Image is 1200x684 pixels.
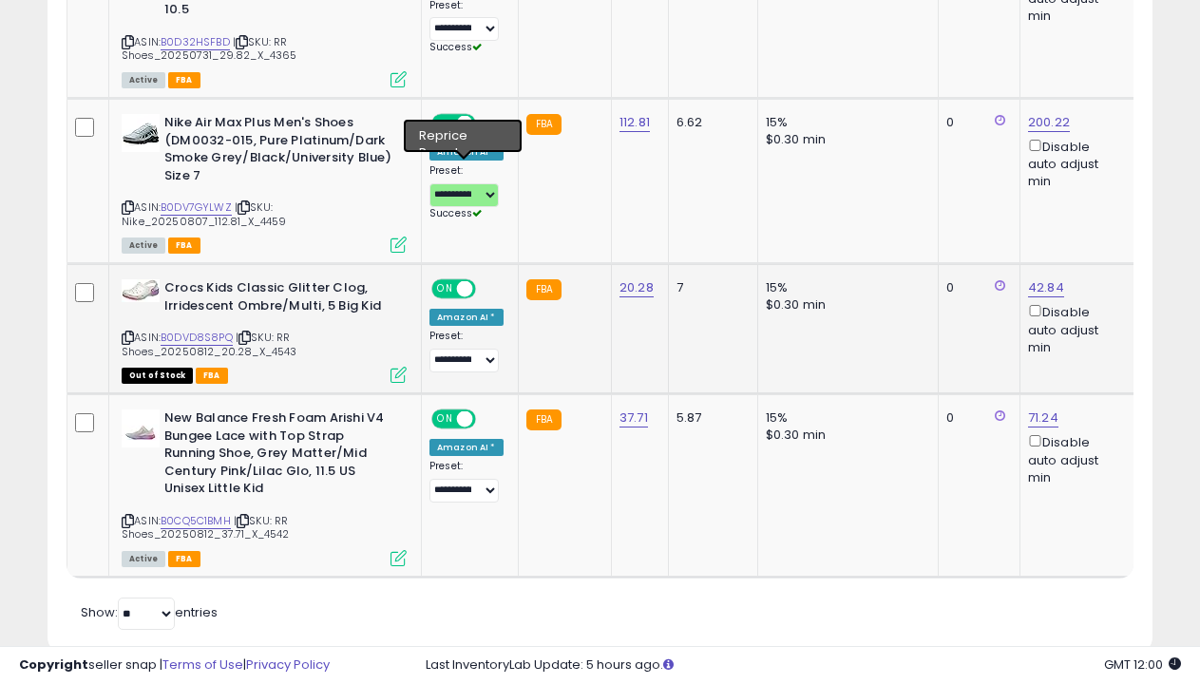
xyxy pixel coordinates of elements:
[473,116,504,132] span: OFF
[433,411,457,427] span: ON
[122,199,287,228] span: | SKU: Nike_20250807_112.81_X_4459
[122,34,297,63] span: | SKU: RR Shoes_20250731_29.82_X_4365
[168,237,200,254] span: FBA
[526,114,562,135] small: FBA
[946,409,1005,427] div: 0
[429,330,504,372] div: Preset:
[676,279,743,296] div: 7
[168,551,200,567] span: FBA
[161,513,231,529] a: B0CQ5C1BMH
[429,40,482,54] span: Success
[1028,408,1058,427] a: 71.24
[122,551,165,567] span: All listings currently available for purchase on Amazon
[122,72,165,88] span: All listings currently available for purchase on Amazon
[164,114,395,189] b: Nike Air Max Plus Men's Shoes (DM0032-015, Pure Platinum/Dark Smoke Grey/Black/University Blue) S...
[429,143,504,161] div: Amazon AI *
[196,368,228,384] span: FBA
[162,655,243,674] a: Terms of Use
[433,281,457,297] span: ON
[122,279,407,381] div: ASIN:
[429,439,504,456] div: Amazon AI *
[122,114,160,152] img: 41YP-LyBnWL._SL40_.jpg
[766,131,924,148] div: $0.30 min
[161,34,230,50] a: B0D32HSFBD
[1028,431,1119,486] div: Disable auto adjust min
[122,279,160,302] img: 315DxNMTdBL._SL40_.jpg
[122,330,297,358] span: | SKU: RR Shoes_20250812_20.28_X_4543
[122,237,165,254] span: All listings currently available for purchase on Amazon
[429,460,504,503] div: Preset:
[81,603,218,621] span: Show: entries
[1028,278,1064,297] a: 42.84
[246,655,330,674] a: Privacy Policy
[426,656,1181,674] div: Last InventoryLab Update: 5 hours ago.
[122,409,160,447] img: 31ix-twFp4L._SL40_.jpg
[161,199,232,216] a: B0DV7GYLWZ
[946,279,1005,296] div: 0
[122,114,407,251] div: ASIN:
[473,411,504,427] span: OFF
[676,409,743,427] div: 5.87
[161,330,233,346] a: B0DVD8S8PQ
[1028,136,1119,191] div: Disable auto adjust min
[19,656,330,674] div: seller snap | |
[164,409,395,503] b: New Balance Fresh Foam Arishi V4 Bungee Lace with Top Strap Running Shoe, Grey Matter/Mid Century...
[619,278,654,297] a: 20.28
[766,279,924,296] div: 15%
[429,206,482,220] span: Success
[429,164,504,220] div: Preset:
[766,409,924,427] div: 15%
[168,72,200,88] span: FBA
[19,655,88,674] strong: Copyright
[122,409,407,564] div: ASIN:
[1028,113,1070,132] a: 200.22
[619,408,648,427] a: 37.71
[526,409,562,430] small: FBA
[473,281,504,297] span: OFF
[122,513,290,541] span: | SKU: RR Shoes_20250812_37.71_X_4542
[429,309,504,326] div: Amazon AI *
[1104,655,1181,674] span: 2025-08-18 12:00 GMT
[122,368,193,384] span: All listings that are currently out of stock and unavailable for purchase on Amazon
[433,116,457,132] span: ON
[1028,301,1119,356] div: Disable auto adjust min
[946,114,1005,131] div: 0
[676,114,743,131] div: 6.62
[526,279,562,300] small: FBA
[766,427,924,444] div: $0.30 min
[766,296,924,313] div: $0.30 min
[164,279,395,319] b: Crocs Kids Classic Glitter Clog, Irridescent Ombre/Multi, 5 Big Kid
[619,113,650,132] a: 112.81
[766,114,924,131] div: 15%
